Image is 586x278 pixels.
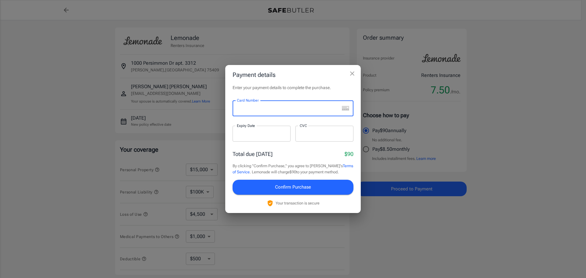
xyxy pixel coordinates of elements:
[237,131,286,137] iframe: Secure expiration date input frame
[237,123,255,128] label: Expiry Date
[233,150,273,158] p: Total due [DATE]
[346,67,358,80] button: close
[342,106,349,111] svg: unknown
[300,131,349,137] iframe: Secure CVC input frame
[300,123,307,128] label: CVC
[233,85,353,91] p: Enter your payment details to complete the purchase.
[237,98,259,103] label: Card Number
[237,106,339,111] iframe: Secure card number input frame
[276,200,320,206] p: Your transaction is secure
[345,150,353,158] p: $90
[275,183,311,191] span: Confirm Purchase
[233,163,353,175] p: By clicking "Confirm Purchase," you agree to [PERSON_NAME]'s . Lemonade will charge $90 to your p...
[225,65,361,85] h2: Payment details
[233,180,353,194] button: Confirm Purchase
[233,164,353,174] a: Terms of Service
